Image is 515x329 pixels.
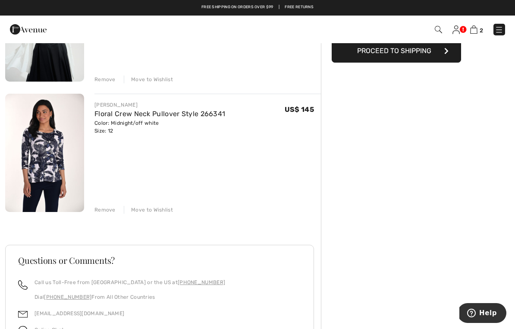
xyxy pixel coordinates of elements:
[124,76,173,83] div: Move to Wishlist
[94,76,116,83] div: Remove
[18,310,28,319] img: email
[94,101,225,109] div: [PERSON_NAME]
[35,278,225,286] p: Call us Toll-Free from [GEOGRAPHIC_DATA] or the US at
[5,94,84,212] img: Floral Crew Neck Pullover Style 266341
[94,119,225,135] div: Color: Midnight/off white Size: 12
[124,206,173,214] div: Move to Wishlist
[470,24,483,35] a: 2
[452,25,460,34] img: My Info
[201,4,273,10] a: Free shipping on orders over $99
[10,25,47,33] a: 1ère Avenue
[35,310,124,316] a: [EMAIL_ADDRESS][DOMAIN_NAME]
[94,206,116,214] div: Remove
[178,279,225,285] a: [PHONE_NUMBER]
[35,293,225,301] p: Dial From All Other Countries
[44,294,91,300] a: [PHONE_NUMBER]
[495,25,503,34] img: Menu
[470,25,477,34] img: Shopping Bag
[357,47,431,55] span: Proceed to Shipping
[435,26,442,33] img: Search
[18,280,28,290] img: call
[18,256,301,265] h3: Questions or Comments?
[332,39,461,63] button: Proceed to Shipping
[285,4,314,10] a: Free Returns
[94,110,225,118] a: Floral Crew Neck Pullover Style 266341
[480,27,483,34] span: 2
[459,303,506,325] iframe: Opens a widget where you can find more information
[10,21,47,38] img: 1ère Avenue
[285,105,314,114] span: US$ 145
